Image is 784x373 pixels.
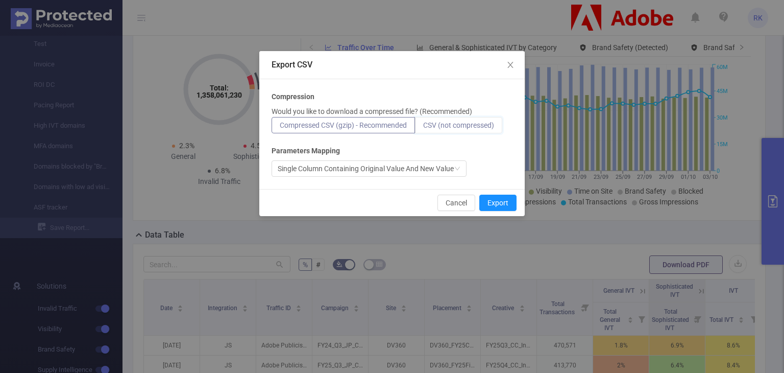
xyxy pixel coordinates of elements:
[272,106,472,117] p: Would you like to download a compressed file? (Recommended)
[506,61,514,69] i: icon: close
[272,146,340,156] b: Parameters Mapping
[496,51,525,80] button: Close
[272,59,512,71] div: Export CSV
[423,121,494,129] span: CSV (not compressed)
[280,121,407,129] span: Compressed CSV (gzip) - Recommended
[437,195,475,211] button: Cancel
[479,195,517,211] button: Export
[278,161,454,176] div: Single Column Containing Original Value And New Value
[454,166,460,173] i: icon: down
[272,91,314,102] b: Compression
